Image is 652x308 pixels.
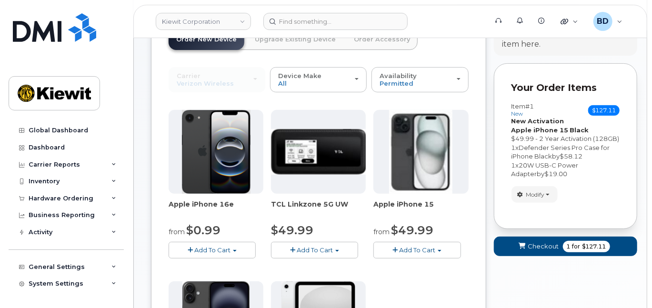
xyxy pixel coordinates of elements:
[389,110,452,194] img: iphone15.jpg
[263,13,408,30] input: Find something...
[582,242,606,251] span: $127.11
[611,267,645,301] iframe: Messenger Launcher
[512,161,620,179] div: x by
[271,199,366,219] div: TCL Linkzone 5G UW
[560,152,583,160] span: $58.12
[512,126,569,134] strong: Apple iPhone 15
[545,170,568,178] span: $19.00
[512,110,523,117] small: new
[169,29,244,50] a: Order New Device
[391,223,433,237] span: $49.99
[571,242,582,251] span: for
[512,144,610,160] span: Defender Series Pro Case for iPhone Black
[512,81,620,95] p: Your Order Items
[270,67,367,92] button: Device Make All
[554,12,585,31] div: Quicklinks
[169,199,263,219] div: Apple iPhone 16e
[169,242,256,258] button: Add To Cart
[512,134,620,143] div: $49.99 - 2 Year Activation (128GB)
[512,117,564,125] strong: New Activation
[512,186,558,203] button: Modify
[371,67,468,92] button: Availability Permitted
[373,199,468,219] div: Apple iPhone 15
[587,12,629,31] div: Barbara Dye
[278,72,321,79] span: Device Make
[380,79,413,87] span: Permitted
[271,242,358,258] button: Add To Cart
[247,29,343,50] a: Upgrade Existing Device
[399,246,435,254] span: Add To Cart
[512,161,516,169] span: 1
[271,129,366,175] img: linkzone5g.png
[526,102,534,110] span: #1
[512,103,534,117] h3: Item
[494,237,638,256] button: Checkout 1 for $127.11
[567,242,571,251] span: 1
[528,242,559,251] span: Checkout
[380,72,417,79] span: Availability
[373,242,461,258] button: Add To Cart
[512,143,620,161] div: x by
[570,126,589,134] strong: Black
[346,29,418,50] a: Order Accessory
[169,228,185,236] small: from
[156,13,251,30] a: Kiewit Corporation
[278,79,287,87] span: All
[512,144,516,151] span: 1
[588,105,620,116] span: $127.11
[186,223,221,237] span: $0.99
[373,228,390,236] small: from
[297,246,333,254] span: Add To Cart
[512,161,579,178] span: 20W USB-C Power Adapter
[597,16,609,27] span: BD
[526,190,545,199] span: Modify
[271,223,313,237] span: $49.99
[182,110,251,194] img: iphone16e.png
[194,246,231,254] span: Add To Cart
